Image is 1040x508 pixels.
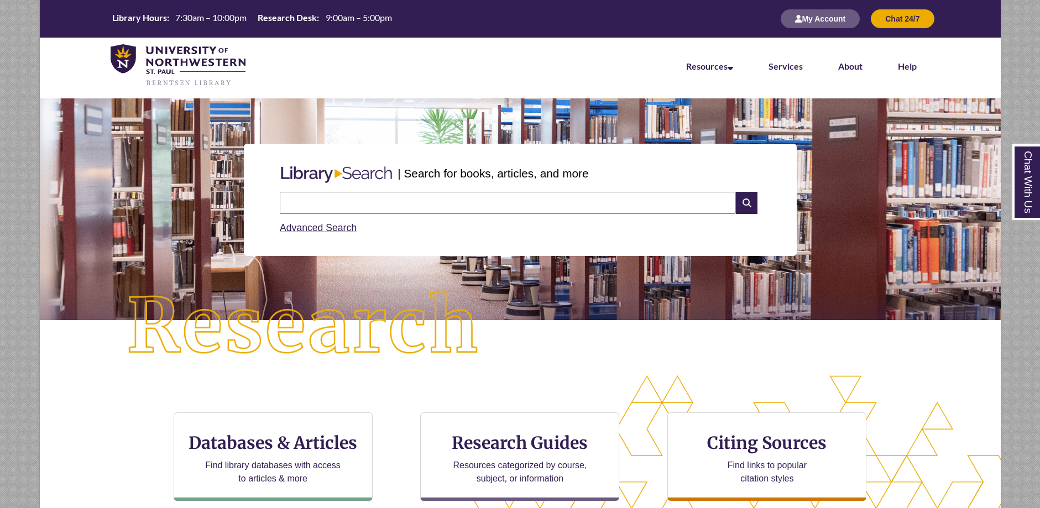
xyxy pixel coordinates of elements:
img: Research [87,252,520,402]
p: Resources categorized by course, subject, or information [448,459,592,485]
p: Find links to popular citation styles [713,459,821,485]
a: About [838,61,863,71]
h3: Citing Sources [700,432,835,453]
h3: Research Guides [430,432,610,453]
a: Hours Today [108,12,396,27]
a: Resources [686,61,733,71]
a: My Account [781,14,860,23]
a: Research Guides Resources categorized by course, subject, or information [420,412,619,501]
span: 7:30am – 10:00pm [175,12,247,23]
a: Chat 24/7 [871,14,934,23]
p: | Search for books, articles, and more [398,165,588,182]
a: Databases & Articles Find library databases with access to articles & more [174,412,373,501]
img: Libary Search [275,162,398,187]
a: Citing Sources Find links to popular citation styles [667,412,866,501]
a: Services [769,61,803,71]
p: Find library databases with access to articles & more [201,459,345,485]
table: Hours Today [108,12,396,25]
th: Library Hours: [108,12,171,24]
a: Advanced Search [280,222,357,233]
img: UNWSP Library Logo [111,44,246,87]
th: Research Desk: [253,12,321,24]
button: Chat 24/7 [871,9,934,28]
span: 9:00am – 5:00pm [326,12,392,23]
button: My Account [781,9,860,28]
i: Search [736,192,757,214]
h3: Databases & Articles [183,432,363,453]
a: Help [898,61,917,71]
